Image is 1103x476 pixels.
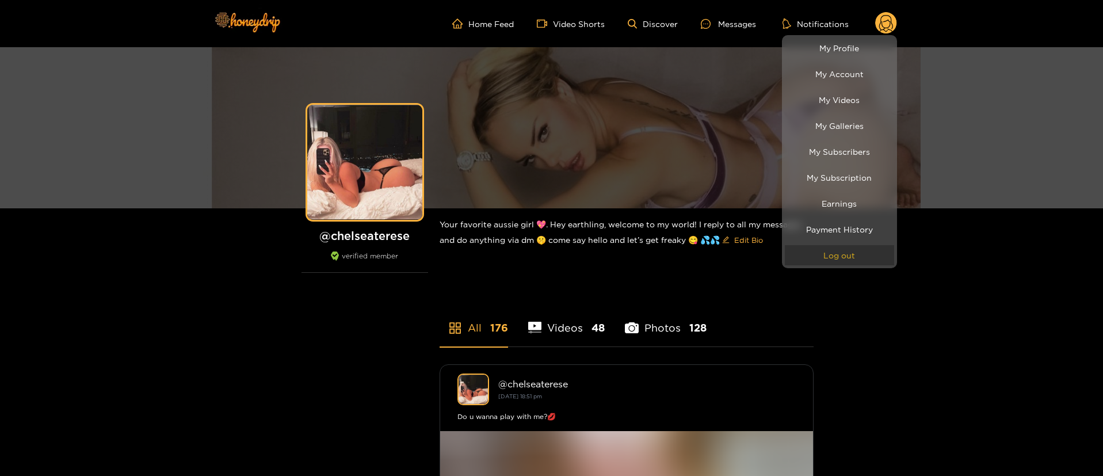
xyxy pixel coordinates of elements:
a: My Subscribers [785,142,894,162]
a: My Subscription [785,167,894,188]
a: My Galleries [785,116,894,136]
a: My Account [785,64,894,84]
a: Payment History [785,219,894,239]
a: Earnings [785,193,894,214]
a: My Profile [785,38,894,58]
button: Log out [785,245,894,265]
a: My Videos [785,90,894,110]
